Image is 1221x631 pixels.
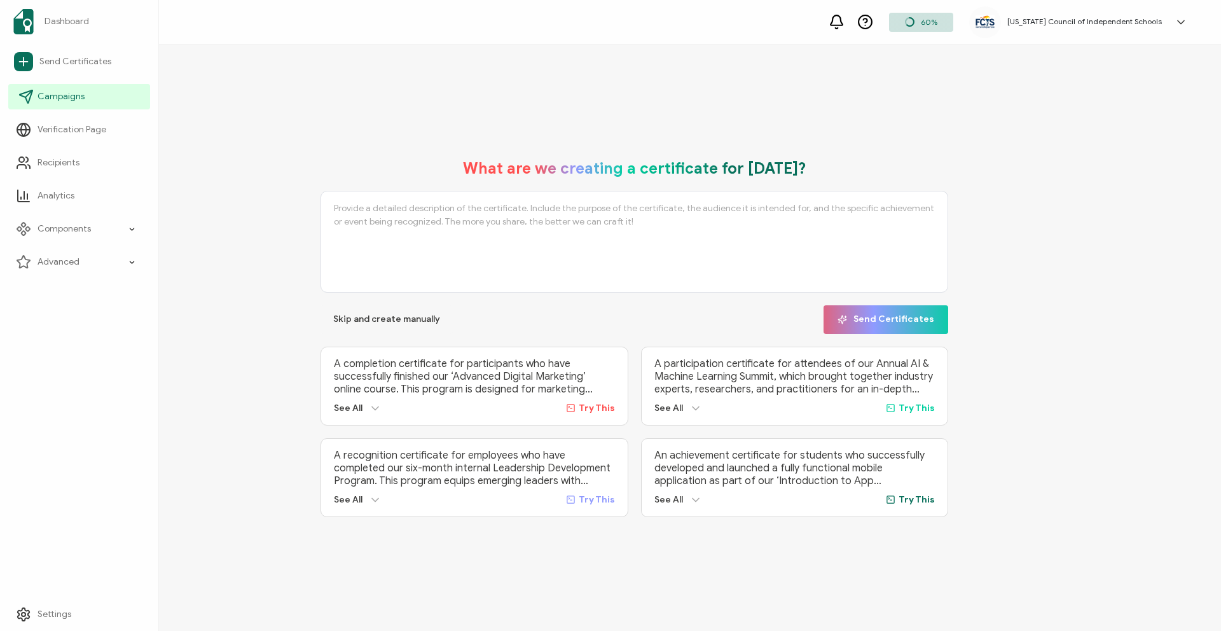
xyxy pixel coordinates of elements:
[38,223,91,235] span: Components
[45,15,89,28] span: Dashboard
[579,403,615,413] span: Try This
[1157,570,1221,631] iframe: Chat Widget
[899,494,935,505] span: Try This
[8,47,150,76] a: Send Certificates
[13,9,34,34] img: sertifier-logomark-colored.svg
[334,357,615,396] p: A completion certificate for participants who have successfully finished our ‘Advanced Digital Ma...
[8,183,150,209] a: Analytics
[654,494,683,505] span: See All
[463,159,806,178] h1: What are we creating a certificate for [DATE]?
[8,4,150,39] a: Dashboard
[333,315,440,324] span: Skip and create manually
[8,84,150,109] a: Campaigns
[976,15,995,29] img: 9dd8638e-47b6-41b2-b234-c3316d17f3ca.jpg
[334,449,615,487] p: A recognition certificate for employees who have completed our six-month internal Leadership Deve...
[899,403,935,413] span: Try This
[38,608,71,621] span: Settings
[8,150,150,176] a: Recipients
[579,494,615,505] span: Try This
[8,602,150,627] a: Settings
[38,190,74,202] span: Analytics
[334,494,362,505] span: See All
[654,449,935,487] p: An achievement certificate for students who successfully developed and launched a fully functiona...
[38,90,85,103] span: Campaigns
[1007,17,1162,26] h5: [US_STATE] Council of Independent Schools
[654,403,683,413] span: See All
[8,117,150,142] a: Verification Page
[38,123,106,136] span: Verification Page
[921,17,937,27] span: 60%
[321,305,453,334] button: Skip and create manually
[38,156,79,169] span: Recipients
[654,357,935,396] p: A participation certificate for attendees of our Annual AI & Machine Learning Summit, which broug...
[334,403,362,413] span: See All
[38,256,79,268] span: Advanced
[838,315,934,324] span: Send Certificates
[39,55,111,68] span: Send Certificates
[824,305,948,334] button: Send Certificates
